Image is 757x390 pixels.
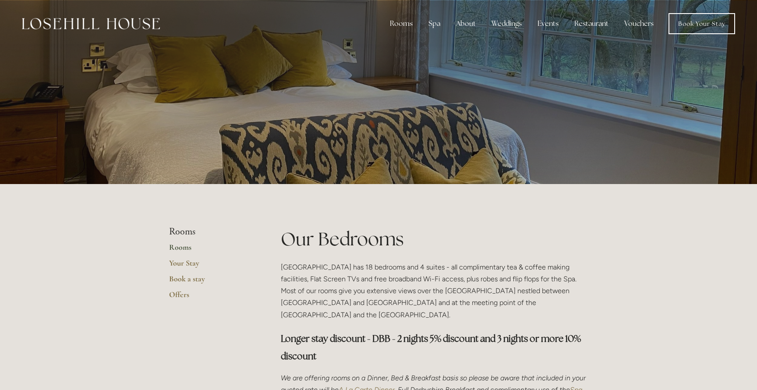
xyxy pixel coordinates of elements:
[531,15,566,32] div: Events
[617,15,661,32] a: Vouchers
[485,15,529,32] div: Weddings
[22,18,160,29] img: Losehill House
[281,261,588,321] p: [GEOGRAPHIC_DATA] has 18 bedrooms and 4 suites - all complimentary tea & coffee making facilities...
[421,15,447,32] div: Spa
[449,15,483,32] div: About
[169,274,253,290] a: Book a stay
[567,15,616,32] div: Restaurant
[281,333,583,362] strong: Longer stay discount - DBB - 2 nights 5% discount and 3 nights or more 10% discount
[169,242,253,258] a: Rooms
[669,13,735,34] a: Book Your Stay
[169,258,253,274] a: Your Stay
[281,226,588,252] h1: Our Bedrooms
[169,226,253,238] li: Rooms
[383,15,420,32] div: Rooms
[169,290,253,305] a: Offers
